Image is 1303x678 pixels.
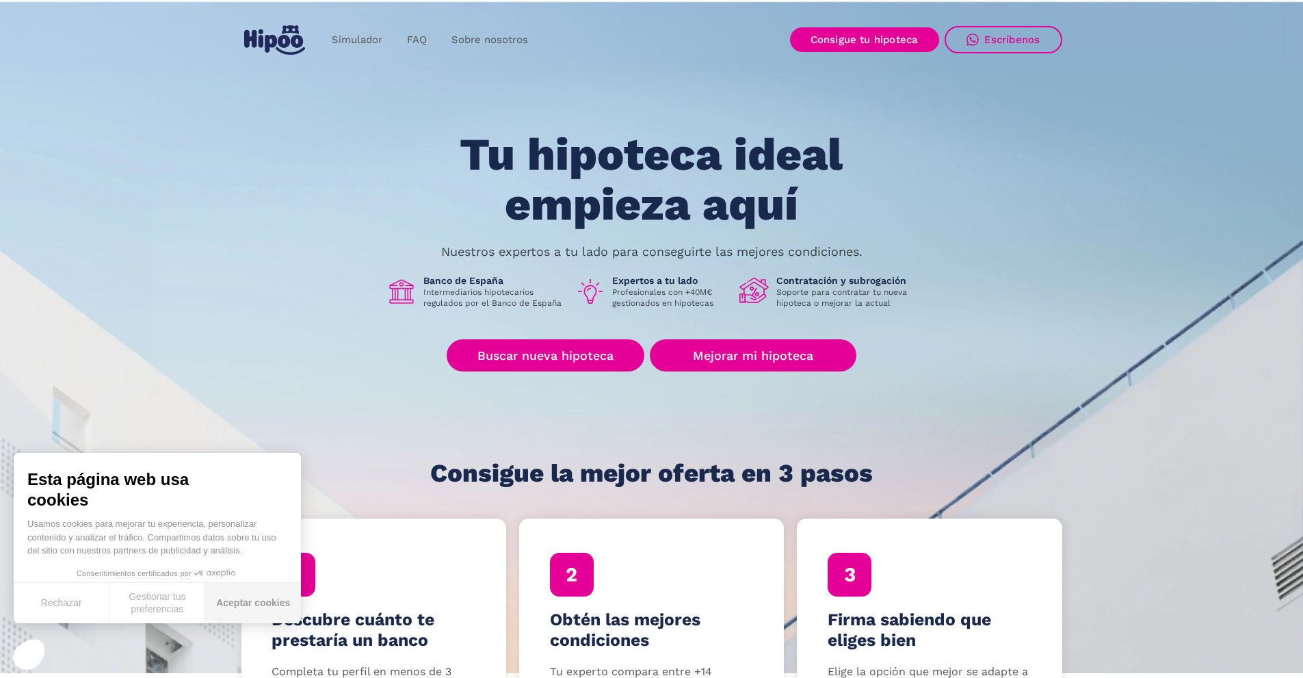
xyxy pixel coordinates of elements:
[984,34,1040,46] div: Escríbenos
[430,460,873,487] h1: Consigue la mejor oferta en 3 pasos
[776,287,917,309] p: Soporte para contratar tu nueva hipoteca o mejorar la actual
[550,610,754,651] h4: Obtén las mejores condiciones
[650,339,856,371] a: Mejorar mi hipoteca
[441,246,863,257] p: Nuestros expertos a tu lado para conseguirte las mejores condiciones.
[241,20,308,60] a: home
[447,339,644,371] a: Buscar nueva hipoteca
[423,287,564,309] p: Intermediarios hipotecarios regulados por el Banco de España
[272,610,475,651] h4: Descubre cuánto te prestaría un banco
[945,26,1062,53] a: Escríbenos
[776,274,917,287] h1: Contratación y subrogación
[319,27,395,53] a: Simulador
[439,27,540,53] a: Sobre nosotros
[790,27,939,52] a: Consigue tu hipoteca
[612,274,728,287] h1: Expertos a tu lado
[423,274,564,287] h1: Banco de España
[392,130,910,229] h1: Tu hipoteca ideal empieza aquí
[395,27,439,53] a: FAQ
[828,610,1031,651] h4: Firma sabiendo que eliges bien
[612,287,728,309] p: Profesionales con +40M€ gestionados en hipotecas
